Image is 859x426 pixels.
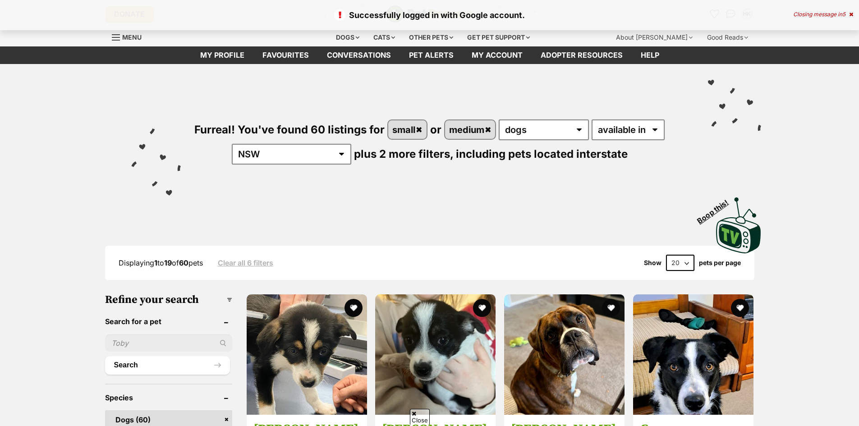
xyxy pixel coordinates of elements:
[430,123,441,136] span: or
[247,294,367,415] img: Mindy - Australian Kelpie x Border Collie x Jack Russell Terrier Dog
[644,259,661,266] span: Show
[461,28,536,46] div: Get pet support
[330,28,366,46] div: Dogs
[105,293,232,306] h3: Refine your search
[105,317,232,325] header: Search for a pet
[154,258,157,267] strong: 1
[456,147,628,160] span: including pets located interstate
[191,46,253,64] a: My profile
[179,258,188,267] strong: 60
[716,197,761,253] img: PetRescue TV logo
[112,28,148,45] a: Menu
[164,258,172,267] strong: 19
[218,259,273,267] a: Clear all 6 filters
[701,28,754,46] div: Good Reads
[194,123,385,136] span: Furreal! You've found 60 listings for
[105,356,230,374] button: Search
[354,147,453,160] span: plus 2 more filters,
[253,46,318,64] a: Favourites
[403,28,459,46] div: Other pets
[388,120,427,139] a: small
[473,299,491,317] button: favourite
[695,192,737,225] span: Boop this!
[445,120,496,139] a: medium
[119,258,203,267] span: Displaying to of pets
[318,46,400,64] a: conversations
[602,299,620,317] button: favourite
[793,11,853,18] div: Closing message in
[344,299,362,317] button: favourite
[632,46,668,64] a: Help
[633,294,753,415] img: Coco - Bearded Collie x Australian Kelpie Dog
[105,334,232,352] input: Toby
[400,46,463,64] a: Pet alerts
[610,28,699,46] div: About [PERSON_NAME]
[367,28,401,46] div: Cats
[122,33,142,41] span: Menu
[731,299,749,317] button: favourite
[716,189,761,255] a: Boop this!
[504,294,625,415] img: Odie - Boxer Dog
[410,409,430,425] span: Close
[532,46,632,64] a: Adopter resources
[699,259,741,266] label: pets per page
[105,394,232,402] header: Species
[463,46,532,64] a: My account
[842,11,845,18] span: 5
[375,294,496,415] img: Cindi - Australian Kelpie x Border Collie x Jack Russell Terrier Dog
[9,9,850,21] p: Successfully logged in with Google account.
